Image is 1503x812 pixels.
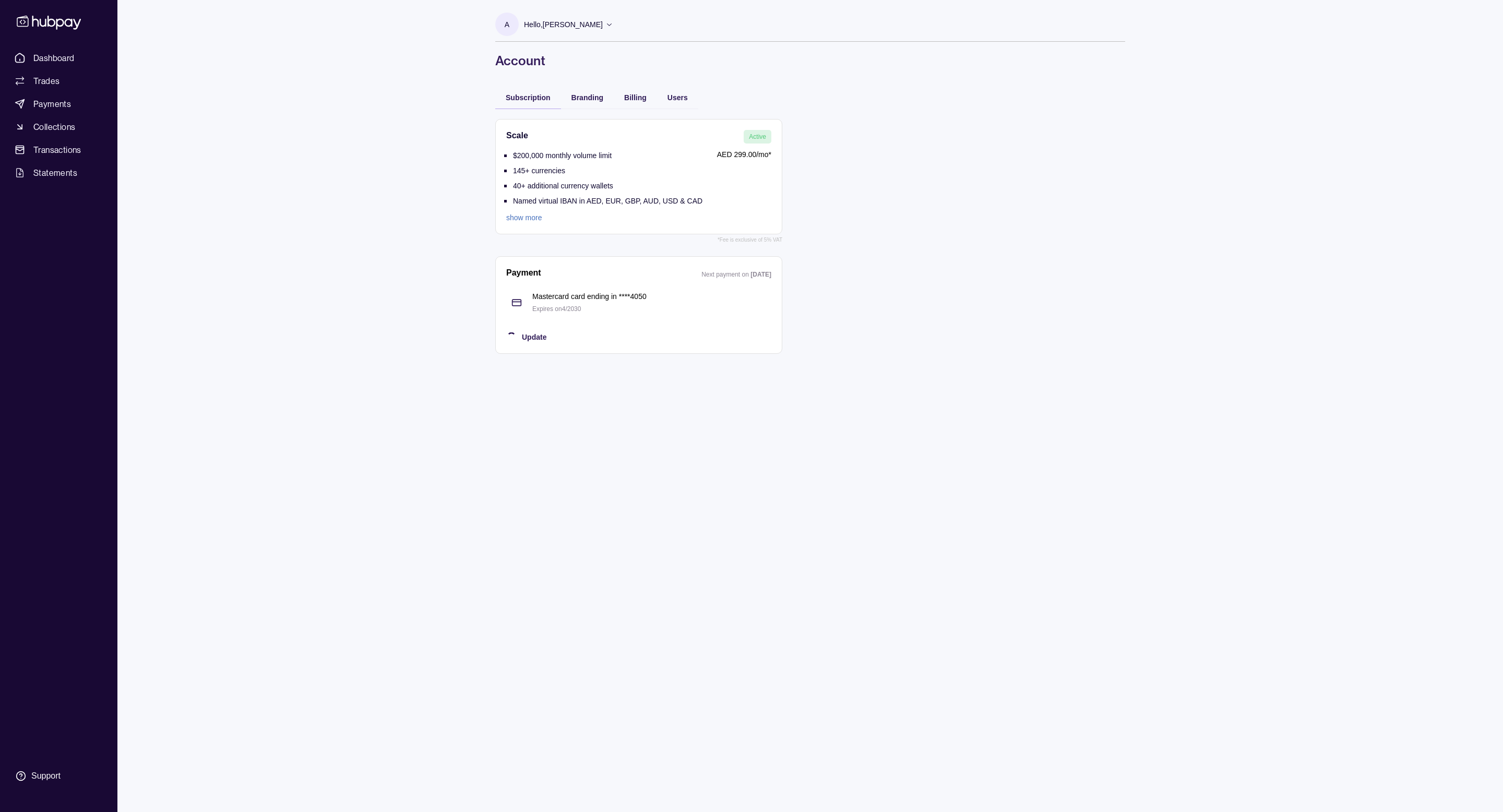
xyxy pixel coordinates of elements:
a: Trades [10,71,107,90]
span: Transactions [33,144,81,156]
p: 40+ additional currency wallets [513,182,613,190]
button: Update [506,330,771,343]
a: Support [10,765,107,787]
span: Branding [571,93,603,102]
span: Collections [33,121,75,133]
span: Billing [624,93,647,102]
p: Mastercard card ending in **** 4050 [532,291,771,302]
span: Dashboard [33,52,75,64]
p: Expires on 4 / 2030 [532,303,771,315]
a: Collections [10,117,107,136]
h2: Scale [506,130,528,144]
h1: Account [495,52,1125,69]
p: $200,000 monthly volume limit [513,151,612,160]
span: Trades [33,75,59,87]
span: Subscription [506,93,551,102]
p: Next payment on [701,271,750,278]
p: Hello, [PERSON_NAME] [524,19,603,30]
span: Update [522,333,546,341]
div: Support [31,770,61,782]
p: A [505,19,509,30]
a: Payments [10,94,107,113]
a: show more [506,212,702,223]
span: Users [667,93,688,102]
p: AED 299.00 /mo* [708,149,771,160]
a: Statements [10,163,107,182]
a: Transactions [10,140,107,159]
p: Named virtual IBAN in AED, EUR, GBP, AUD, USD & CAD [513,197,702,205]
p: [DATE] [750,271,771,278]
span: Active [749,133,766,140]
p: 145+ currencies [513,166,565,175]
span: Statements [33,166,77,179]
a: Dashboard [10,49,107,67]
span: Payments [33,98,71,110]
p: *Fee is exclusive of 5% VAT [718,234,782,246]
h2: Payment [506,267,541,280]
